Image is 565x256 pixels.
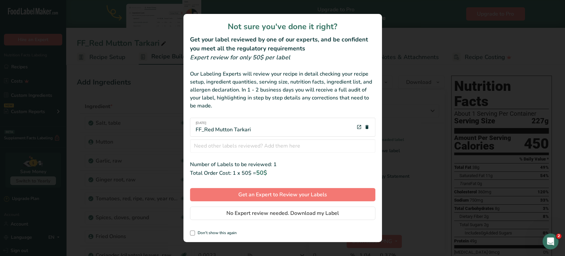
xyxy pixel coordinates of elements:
[542,233,558,249] iframe: Intercom live chat
[190,35,375,53] h2: Get your label reviewed by one of our experts, and be confident you meet all the regulatory requi...
[256,169,267,177] span: 50$
[556,233,561,239] span: 2
[196,121,251,126] span: [DATE]
[190,160,375,168] div: Number of Labels to be reviewed: 1
[190,139,375,153] input: Need other labels reviewed? Add them here
[190,168,375,177] div: Total Order Cost: 1 x 50$ =
[190,207,375,220] button: No Expert review needed. Download my Label
[190,188,375,201] button: Get an Expert to Review your Labels
[190,21,375,32] h1: Not sure you've done it right?
[226,209,339,217] span: No Expert review needed. Download my Label
[190,70,375,110] div: Our Labeling Experts will review your recipe in detail checking your recipe setup, ingredient qua...
[238,191,327,199] span: Get an Expert to Review your Labels
[190,53,375,62] div: Expert review for only 50$ per label
[195,230,237,235] span: Don't show this again
[196,121,251,134] div: FF_Red Mutton Tarkari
